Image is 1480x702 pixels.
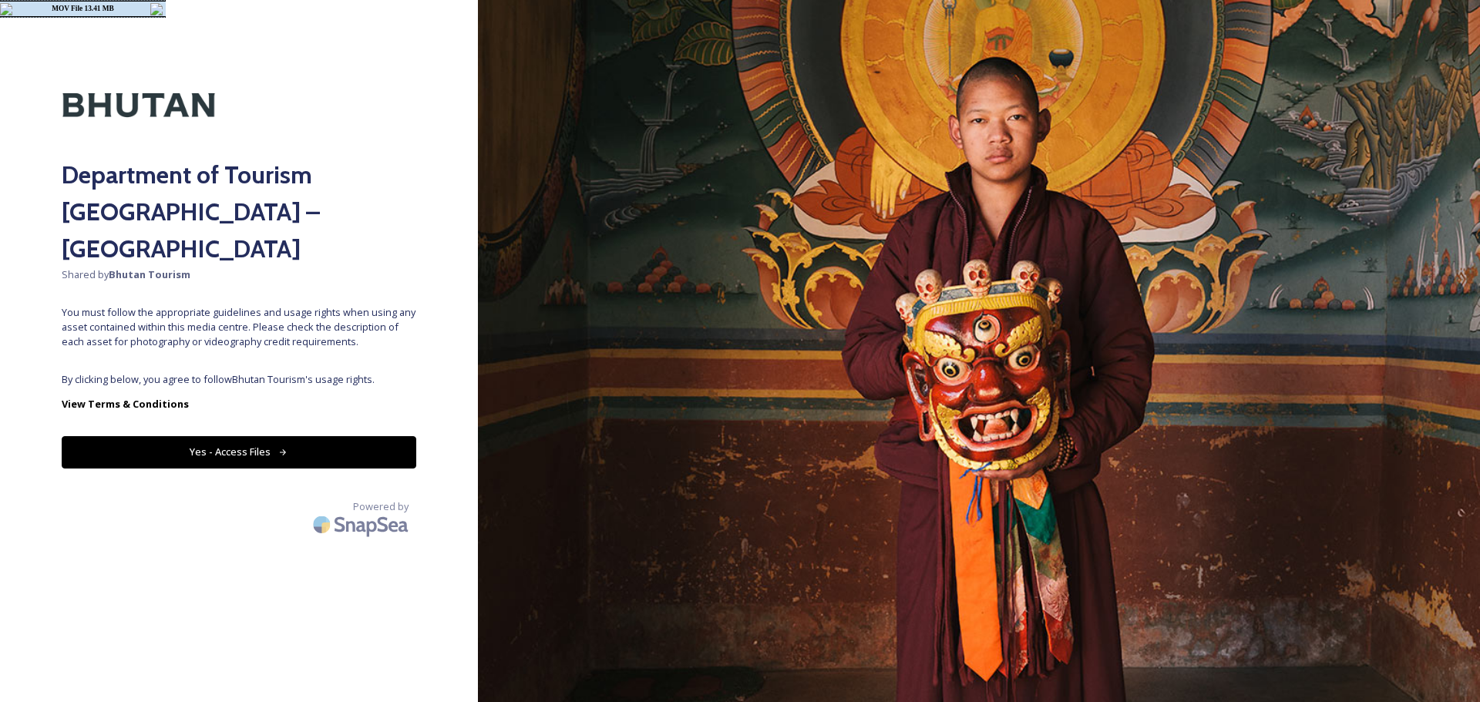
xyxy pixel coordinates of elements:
[62,267,416,282] span: Shared by
[62,436,416,468] button: Yes - Access Files
[150,3,166,15] img: close16.png
[308,506,416,542] img: SnapSea Logo
[62,62,216,149] img: Kingdom-of-Bhutan-Logo.png
[62,397,189,411] strong: View Terms & Conditions
[109,267,190,281] strong: Bhutan Tourism
[62,372,416,387] span: By clicking below, you agree to follow Bhutan Tourism 's usage rights.
[62,305,416,350] span: You must follow the appropriate guidelines and usage rights when using any asset contained within...
[353,499,409,514] span: Powered by
[62,156,416,267] h2: Department of Tourism [GEOGRAPHIC_DATA] – [GEOGRAPHIC_DATA]
[62,395,416,413] a: View Terms & Conditions
[15,2,150,16] td: MOV File 13.41 MB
